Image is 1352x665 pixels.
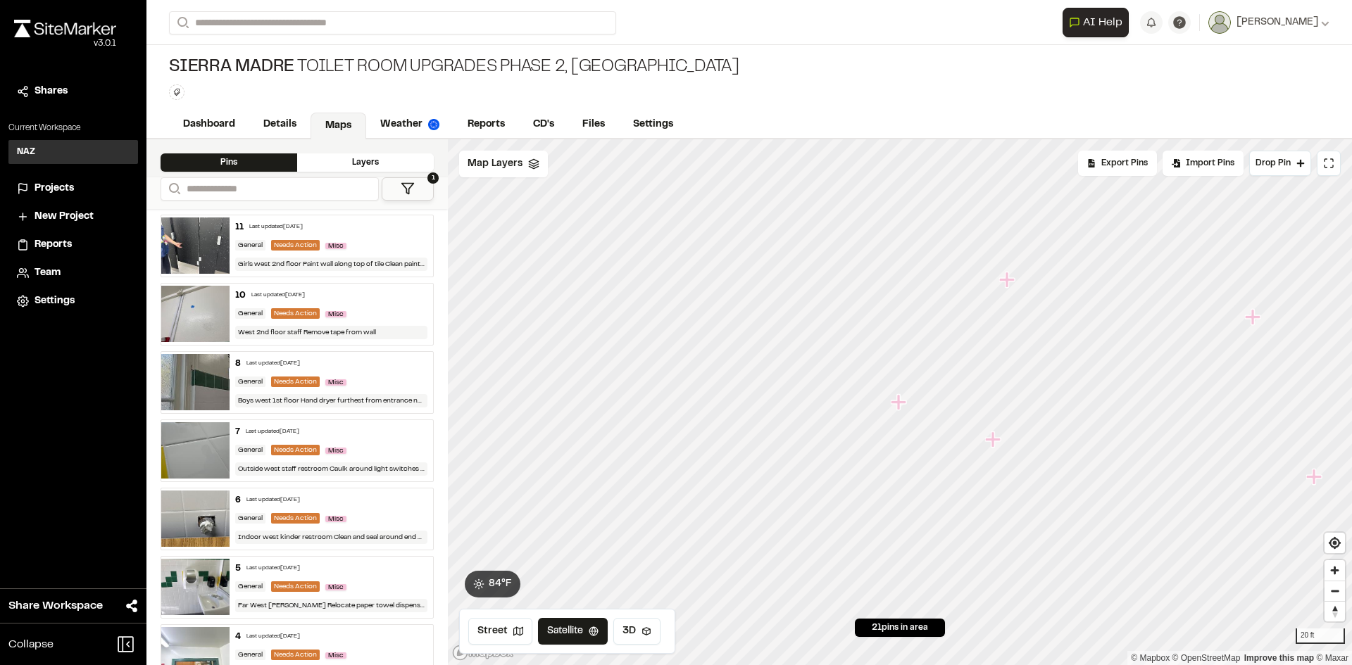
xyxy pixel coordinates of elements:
[235,394,428,407] div: Boys west 1st floor Hand dryer furthest from entrance not working Detail paint above wall tile St...
[161,422,230,479] img: file
[325,311,346,317] span: Misc
[161,177,186,201] button: Search
[17,146,35,158] h3: NAZ
[325,243,346,249] span: Misc
[8,122,138,134] p: Current Workspace
[235,562,241,575] div: 5
[235,531,428,544] div: Indoor west kinder restroom Clean and seal around end cap Sand and paint edge above tile Paint ne...
[271,376,320,387] div: Needs Action
[382,177,434,201] button: 1
[427,172,439,184] span: 1
[35,265,61,281] span: Team
[17,181,130,196] a: Projects
[271,445,320,455] div: Needs Action
[1208,11,1231,34] img: User
[366,111,453,138] a: Weather
[428,119,439,130] img: precipai.png
[8,636,54,653] span: Collapse
[985,431,1003,449] div: Map marker
[325,516,346,522] span: Misc
[169,56,739,79] div: Toilet Room Upgrades Phase 2, [GEOGRAPHIC_DATA]
[235,650,265,660] div: General
[17,237,130,253] a: Reports
[249,111,311,138] a: Details
[235,376,265,387] div: General
[325,448,346,454] span: Misc
[519,111,568,138] a: CD's
[235,221,244,234] div: 11
[1296,628,1345,644] div: 20 ft
[1325,533,1345,553] button: Find my location
[1078,151,1157,176] div: No pins available to export
[249,223,303,232] div: Last updated [DATE]
[1208,11,1329,34] button: [PERSON_NAME]
[246,360,300,368] div: Last updated [DATE]
[235,513,265,524] div: General
[251,291,305,300] div: Last updated [DATE]
[1237,15,1318,30] span: [PERSON_NAME]
[325,379,346,386] span: Misc
[8,597,103,614] span: Share Workspace
[246,428,299,436] div: Last updated [DATE]
[1325,581,1345,601] span: Zoom out
[235,445,265,455] div: General
[468,618,532,645] button: Street
[613,618,661,645] button: 3D
[246,564,300,573] div: Last updated [DATE]
[235,462,428,476] div: Outside west staff restroom Caulk around light switches Need properly fitting escutcheon Under si...
[1063,8,1129,37] button: Open AI Assistant
[1131,653,1170,663] a: Mapbox
[468,156,522,172] span: Map Layers
[325,652,346,659] span: Misc
[35,84,68,99] span: Shares
[235,494,241,507] div: 6
[161,217,230,274] img: file
[1063,8,1134,37] div: Open AI Assistant
[14,37,116,50] div: Oh geez...please don't...
[169,111,249,138] a: Dashboard
[1325,581,1345,601] button: Zoom out
[271,308,320,319] div: Needs Action
[891,393,909,412] div: Map marker
[35,209,94,224] span: New Project
[1256,157,1291,170] span: Drop Pin
[1101,157,1148,170] span: Export Pins
[297,153,434,172] div: Layers
[1083,14,1122,31] span: AI Help
[169,56,294,79] span: Sierra Madre
[169,11,194,34] button: Search
[311,113,366,139] a: Maps
[1325,560,1345,581] button: Zoom in
[271,650,320,660] div: Needs Action
[17,265,130,281] a: Team
[568,111,619,138] a: Files
[453,111,519,138] a: Reports
[235,258,428,271] div: Girls west 2nd floor Paint wall along top of tile Clean painted smoke sensor on fire alarm strobe...
[538,618,608,645] button: Satellite
[17,209,130,224] a: New Project
[161,354,230,410] img: file
[1306,468,1325,486] div: Map marker
[161,153,297,172] div: Pins
[246,496,300,505] div: Last updated [DATE]
[999,271,1018,289] div: Map marker
[235,308,265,319] div: General
[35,181,74,196] span: Projects
[1163,151,1244,176] div: Import Pins into your project
[169,84,184,100] button: Edit Tags
[1325,602,1345,621] span: Reset bearing to north
[448,139,1352,665] canvas: Map
[14,20,116,37] img: rebrand.png
[271,581,320,592] div: Needs Action
[235,326,428,339] div: West 2nd floor staff Remove tape from wall
[452,645,514,661] a: Mapbox logo
[161,559,230,615] img: file
[17,84,130,99] a: Shares
[271,513,320,524] div: Needs Action
[235,599,428,612] div: Far West [PERSON_NAME] Relocate paper towel dispenser to East wall Cover under sink Needs proper ...
[235,426,240,438] div: 7
[35,293,75,309] span: Settings
[161,286,230,342] img: file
